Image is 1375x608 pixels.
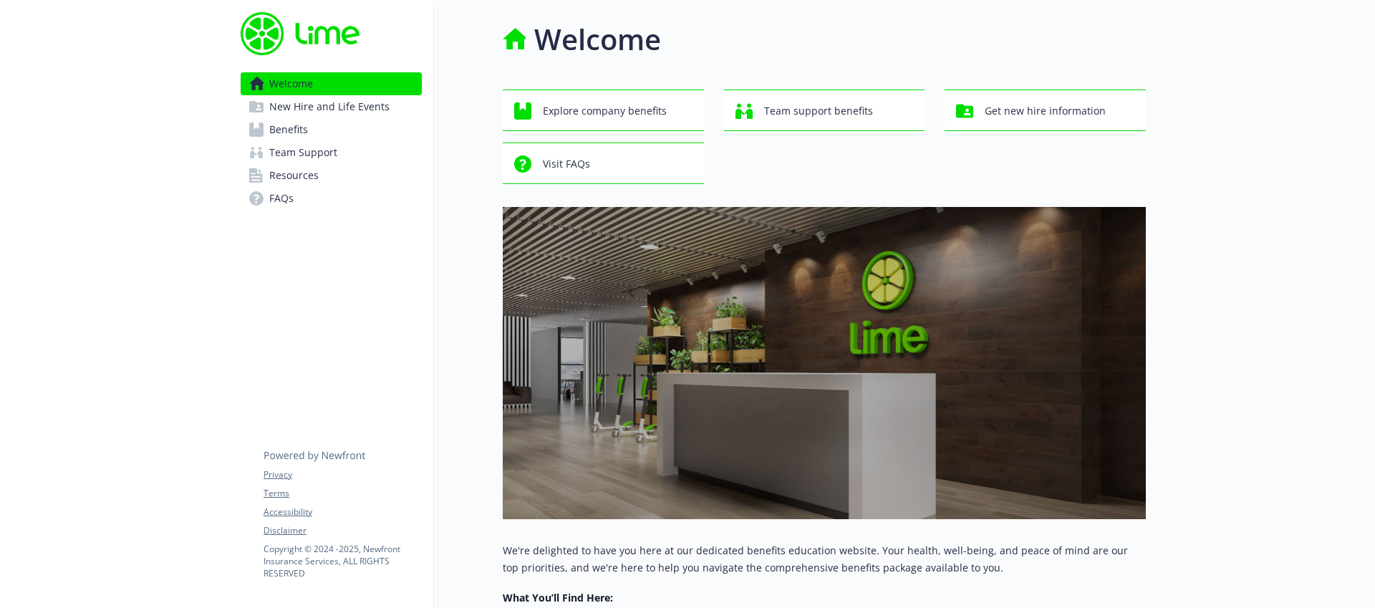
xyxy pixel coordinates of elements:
[241,95,422,118] a: New Hire and Life Events
[264,506,421,518] a: Accessibility
[264,543,421,579] p: Copyright © 2024 - 2025 , Newfront Insurance Services, ALL RIGHTS RESERVED
[269,164,319,187] span: Resources
[269,141,337,164] span: Team Support
[241,187,422,210] a: FAQs
[724,90,925,131] button: Team support benefits
[945,90,1146,131] button: Get new hire information
[503,207,1146,519] img: overview page banner
[764,97,873,125] span: Team support benefits
[264,524,421,537] a: Disclaimer
[269,187,294,210] span: FAQs
[503,90,704,131] button: Explore company benefits
[269,95,390,118] span: New Hire and Life Events
[269,118,308,141] span: Benefits
[269,72,313,95] span: Welcome
[503,542,1146,576] p: We're delighted to have you here at our dedicated benefits education website. Your health, well-b...
[264,487,421,500] a: Terms
[543,97,667,125] span: Explore company benefits
[543,150,590,178] span: Visit FAQs
[241,118,422,141] a: Benefits
[264,468,421,481] a: Privacy
[985,97,1106,125] span: Get new hire information
[241,72,422,95] a: Welcome
[503,143,704,184] button: Visit FAQs
[503,591,613,604] strong: What You’ll Find Here:
[241,141,422,164] a: Team Support
[241,164,422,187] a: Resources
[534,18,661,61] h1: Welcome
